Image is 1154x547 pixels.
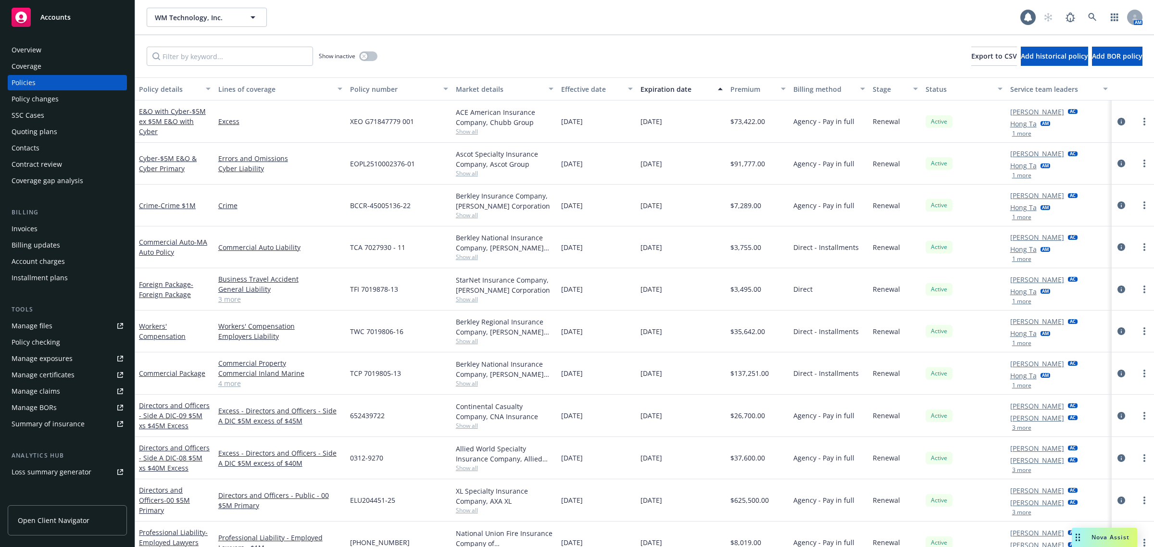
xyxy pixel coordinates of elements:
a: Accounts [8,4,127,31]
a: more [1139,495,1150,506]
div: Berkley National Insurance Company, [PERSON_NAME] Corporation [456,233,554,253]
a: Contract review [8,157,127,172]
a: more [1139,410,1150,422]
a: circleInformation [1116,199,1127,211]
span: ELU204451-25 [350,495,395,505]
span: - Foreign Package [139,280,193,299]
div: Quoting plans [12,124,57,139]
span: [DATE] [640,453,662,463]
span: Renewal [873,453,900,463]
button: Export to CSV [971,47,1017,66]
span: Manage exposures [8,351,127,366]
a: Manage BORs [8,400,127,415]
a: more [1139,368,1150,379]
span: Accounts [40,13,71,21]
div: Stage [873,84,907,94]
div: Billing method [793,84,854,94]
span: $3,755.00 [730,242,761,252]
span: $137,251.00 [730,368,769,378]
span: XEO G71847779 001 [350,116,414,126]
button: 3 more [1012,467,1031,473]
span: Show inactive [319,52,355,60]
a: [PERSON_NAME] [1010,232,1064,242]
button: Add BOR policy [1092,47,1142,66]
button: Market details [452,77,558,100]
span: $26,700.00 [730,410,765,421]
a: circleInformation [1116,284,1127,295]
a: more [1139,199,1150,211]
a: Installment plans [8,270,127,286]
span: [DATE] [561,326,583,336]
span: Show all [456,211,554,219]
a: circleInformation [1116,325,1127,337]
a: [PERSON_NAME] [1010,401,1064,411]
span: Show all [456,379,554,387]
div: SSC Cases [12,108,44,123]
span: EOPL2510002376-01 [350,159,415,169]
div: Berkley Insurance Company, [PERSON_NAME] Corporation [456,191,554,211]
span: [DATE] [640,284,662,294]
div: XL Specialty Insurance Company, AXA XL [456,486,554,506]
a: Contacts [8,140,127,156]
div: Policy details [139,84,200,94]
span: Active [929,369,949,378]
div: ACE American Insurance Company, Chubb Group [456,107,554,127]
a: Excess - Directors and Officers - Side A DIC $5M excess of $40M [218,448,342,468]
a: SSC Cases [8,108,127,123]
span: Add BOR policy [1092,51,1142,61]
span: Nova Assist [1091,533,1129,541]
a: [PERSON_NAME] [1010,359,1064,369]
span: $35,642.00 [730,326,765,336]
a: Policy checking [8,335,127,350]
a: [PERSON_NAME] [1010,443,1064,453]
div: Continental Casualty Company, CNA Insurance [456,401,554,422]
span: [DATE] [640,159,662,169]
a: Invoices [8,221,127,236]
a: Directors and Officers - Public - 00 $5M Primary [218,490,342,510]
a: Hong Ta [1010,161,1037,171]
a: Coverage gap analysis [8,173,127,188]
a: Account charges [8,254,127,269]
a: Cyber [139,154,197,173]
a: Crime [139,201,196,210]
span: [DATE] [561,159,583,169]
button: Billing method [790,77,869,100]
div: Contacts [12,140,39,156]
span: Active [929,117,949,126]
span: Renewal [873,495,900,505]
a: Business Travel Accident [218,274,342,284]
span: $625,500.00 [730,495,769,505]
div: Berkley Regional Insurance Company, [PERSON_NAME] Corporation [456,317,554,337]
div: Account charges [12,254,65,269]
div: Installment plans [12,270,68,286]
span: Active [929,243,949,251]
span: WM Technology, Inc. [155,12,238,23]
span: Active [929,201,949,210]
span: [DATE] [561,453,583,463]
button: Status [922,77,1006,100]
span: - 00 $5M Primary [139,496,190,515]
span: TCP 7019805-13 [350,368,401,378]
a: circleInformation [1116,495,1127,506]
a: Employers Liability [218,331,342,341]
a: Directors and Officers [139,485,190,515]
span: [DATE] [561,368,583,378]
div: Tools [8,305,127,314]
button: Expiration date [637,77,727,100]
span: 0312-9270 [350,453,383,463]
div: Lines of coverage [218,84,332,94]
a: circleInformation [1116,158,1127,169]
span: Show all [456,506,554,514]
span: Renewal [873,368,900,378]
span: Renewal [873,242,900,252]
span: Renewal [873,410,900,421]
button: WM Technology, Inc. [147,8,267,27]
div: Service team leaders [1010,84,1098,94]
span: Active [929,159,949,168]
a: 3 more [218,294,342,304]
span: $3,495.00 [730,284,761,294]
span: [DATE] [640,410,662,421]
a: Policy changes [8,91,127,107]
span: [DATE] [640,242,662,252]
a: [PERSON_NAME] [1010,485,1064,496]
